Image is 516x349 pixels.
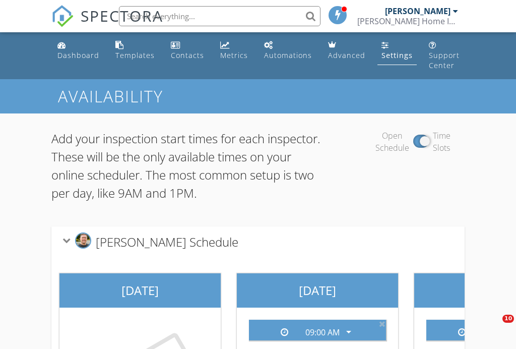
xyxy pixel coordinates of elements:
img: mike3.jpg [75,232,91,249]
div: Templates [115,50,155,60]
h1: Availability [58,87,458,105]
div: Support Center [429,50,460,70]
span: SPECTORA [81,5,163,26]
div: 09:00 AM [305,328,340,337]
a: Automations (Basic) [260,36,316,65]
input: Search everything... [119,6,320,26]
div: Open Schedule [375,130,409,154]
iframe: Intercom live chat [482,315,506,339]
img: The Best Home Inspection Software - Spectora [51,5,74,27]
a: Contacts [167,36,208,65]
div: Automations [264,50,312,60]
div: Advanced [328,50,365,60]
a: Templates [111,36,159,65]
div: Levang Home Inspections LLC [357,16,458,26]
a: SPECTORA [51,14,163,35]
span: 10 [502,315,514,323]
div: Contacts [171,50,204,60]
p: Add your inspection start times for each inspector. These will be the only available times on you... [51,130,327,202]
div: [DATE] [59,273,221,308]
a: Metrics [216,36,252,65]
div: [DATE] [237,273,398,308]
span: [PERSON_NAME] Schedule [96,233,238,250]
i: arrow_drop_down [343,326,355,338]
a: Settings [377,36,417,65]
a: Support Center [425,36,464,75]
div: Settings [381,50,413,60]
div: [PERSON_NAME] [385,6,450,16]
div: Time Slots [433,130,450,154]
a: Dashboard [53,36,103,65]
div: Metrics [220,50,248,60]
div: Dashboard [57,50,99,60]
a: Advanced [324,36,369,65]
